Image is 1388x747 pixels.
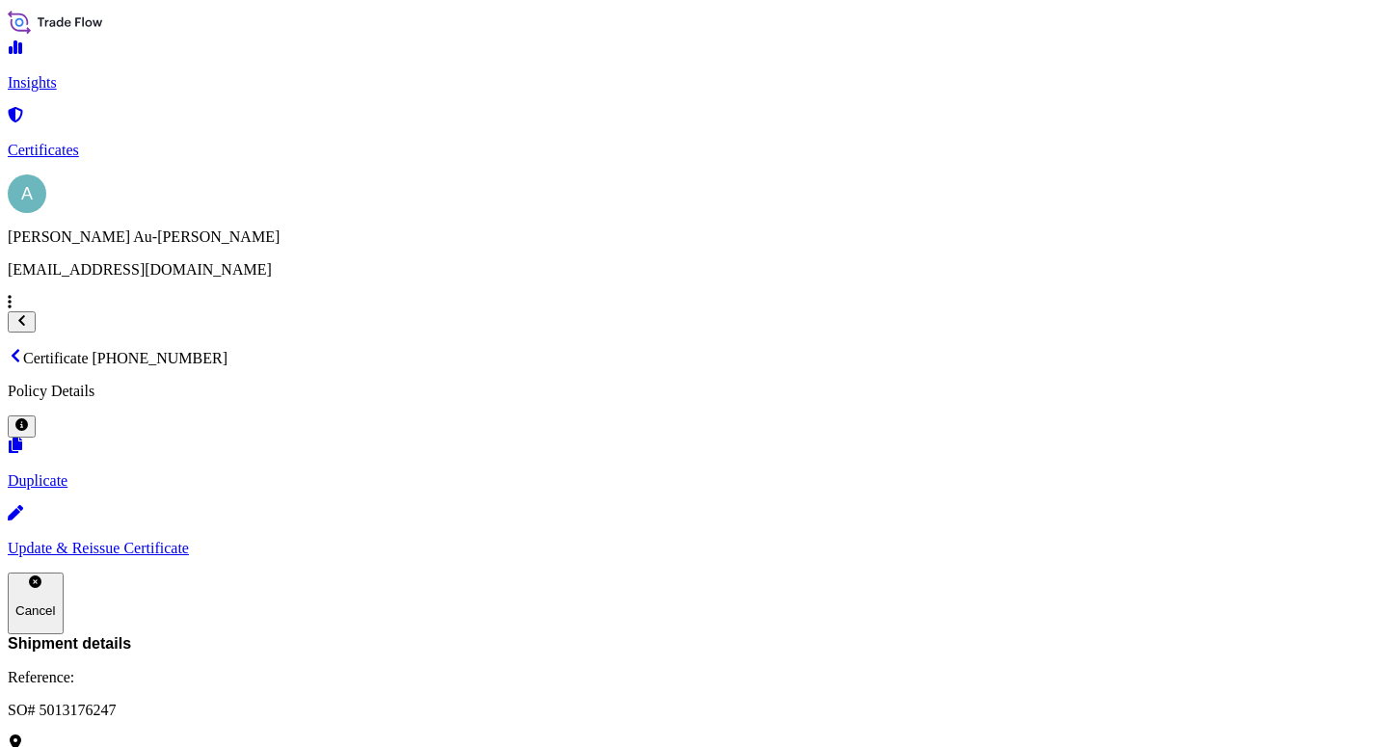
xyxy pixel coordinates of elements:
[8,440,1380,490] a: Duplicate
[8,507,1380,557] a: Update & Reissue Certificate
[8,228,1380,246] p: [PERSON_NAME] Au-[PERSON_NAME]
[8,348,1380,367] p: Certificate [PHONE_NUMBER]
[21,184,33,203] span: A
[8,41,1380,92] a: Insights
[15,603,56,618] p: Cancel
[8,573,64,634] button: Cancel
[8,472,1380,490] p: Duplicate
[8,261,1380,279] p: [EMAIL_ADDRESS][DOMAIN_NAME]
[8,142,1380,159] p: Certificates
[8,383,1380,400] p: Policy Details
[8,540,1380,557] p: Update & Reissue Certificate
[8,669,1380,686] p: Reference:
[8,634,1380,654] span: Shipment details
[8,74,1380,92] p: Insights
[8,109,1380,159] a: Certificates
[8,702,1380,719] p: SO# 5013176247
